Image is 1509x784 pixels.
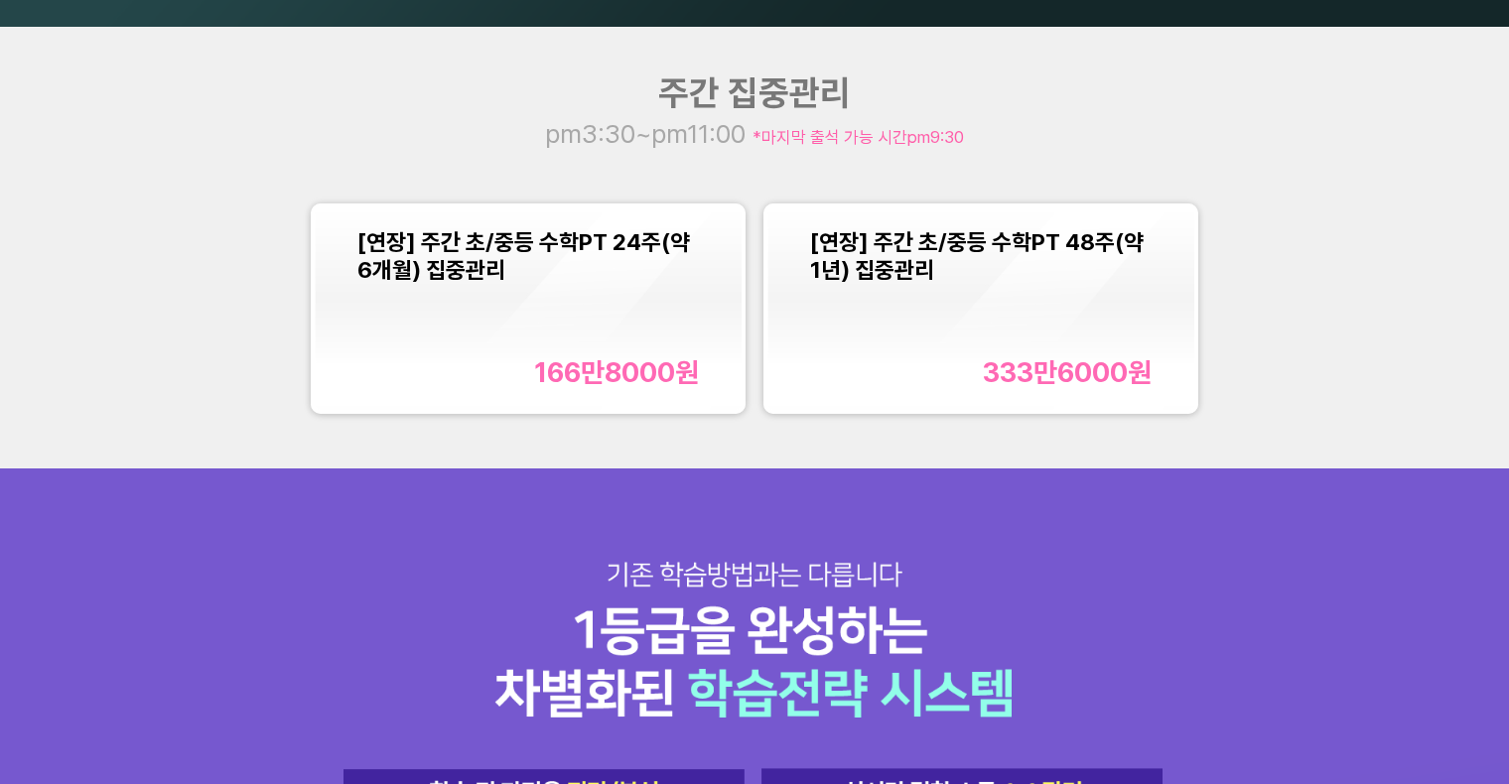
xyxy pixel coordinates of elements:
[545,118,753,149] span: pm3:30~pm11:00
[810,228,1144,284] span: [연장] 주간 초/중등 수학PT 48주(약 1년) 집중관리
[753,127,964,147] span: *마지막 출석 가능 시간 pm9:30
[983,356,1152,389] div: 333만6000 원
[534,356,699,389] div: 166만8000 원
[658,71,851,114] span: 주간 집중관리
[357,228,690,284] span: [연장] 주간 초/중등 수학PT 24주(약 6개월) 집중관리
